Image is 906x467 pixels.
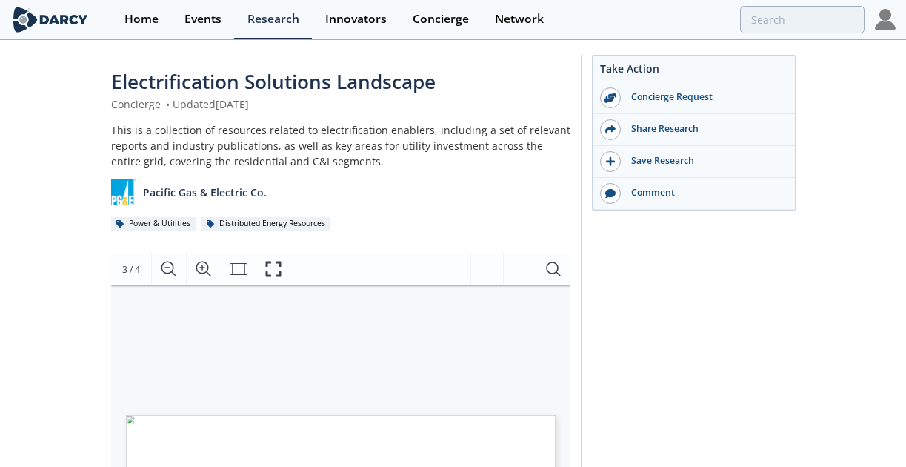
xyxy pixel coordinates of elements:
div: Share Research [621,122,787,136]
div: Events [184,13,221,25]
img: Profile [875,9,896,30]
div: Network [495,13,544,25]
input: Advanced Search [740,6,865,33]
div: Take Action [593,61,795,82]
span: • [164,97,173,111]
div: Save Research [621,154,787,168]
div: This is a collection of resources related to electrification enablers, including a set of relevan... [111,122,570,169]
div: Concierge Updated [DATE] [111,96,570,112]
span: Electrification Solutions Landscape [111,68,436,95]
div: Comment [621,186,787,199]
iframe: chat widget [844,408,891,452]
div: Home [124,13,159,25]
div: Distributed Energy Resources [201,217,331,231]
div: Concierge [413,13,469,25]
img: logo-wide.svg [10,7,90,33]
div: Concierge Request [621,90,787,104]
div: Power & Utilities [111,217,196,231]
div: Research [247,13,299,25]
p: Pacific Gas & Electric Co. [143,185,267,200]
div: Innovators [325,13,387,25]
